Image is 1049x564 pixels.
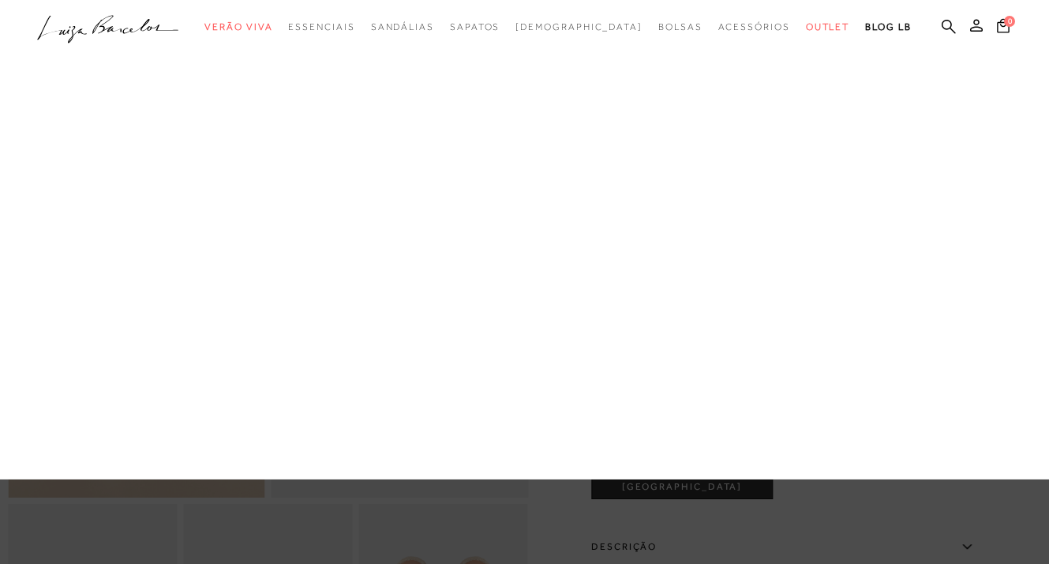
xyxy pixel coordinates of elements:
[204,13,272,42] a: categoryNavScreenReaderText
[718,21,790,32] span: Acessórios
[288,21,354,32] span: Essenciais
[865,21,911,32] span: BLOG LB
[806,13,850,42] a: categoryNavScreenReaderText
[371,13,434,42] a: categoryNavScreenReaderText
[658,21,702,32] span: Bolsas
[288,13,354,42] a: categoryNavScreenReaderText
[371,21,434,32] span: Sandálias
[865,13,911,42] a: BLOG LB
[450,13,500,42] a: categoryNavScreenReaderText
[204,21,272,32] span: Verão Viva
[515,13,643,42] a: noSubCategoriesText
[658,13,702,42] a: categoryNavScreenReaderText
[450,21,500,32] span: Sapatos
[806,21,850,32] span: Outlet
[1004,16,1015,27] span: 0
[718,13,790,42] a: categoryNavScreenReaderText
[515,21,643,32] span: [DEMOGRAPHIC_DATA]
[992,17,1014,39] button: 0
